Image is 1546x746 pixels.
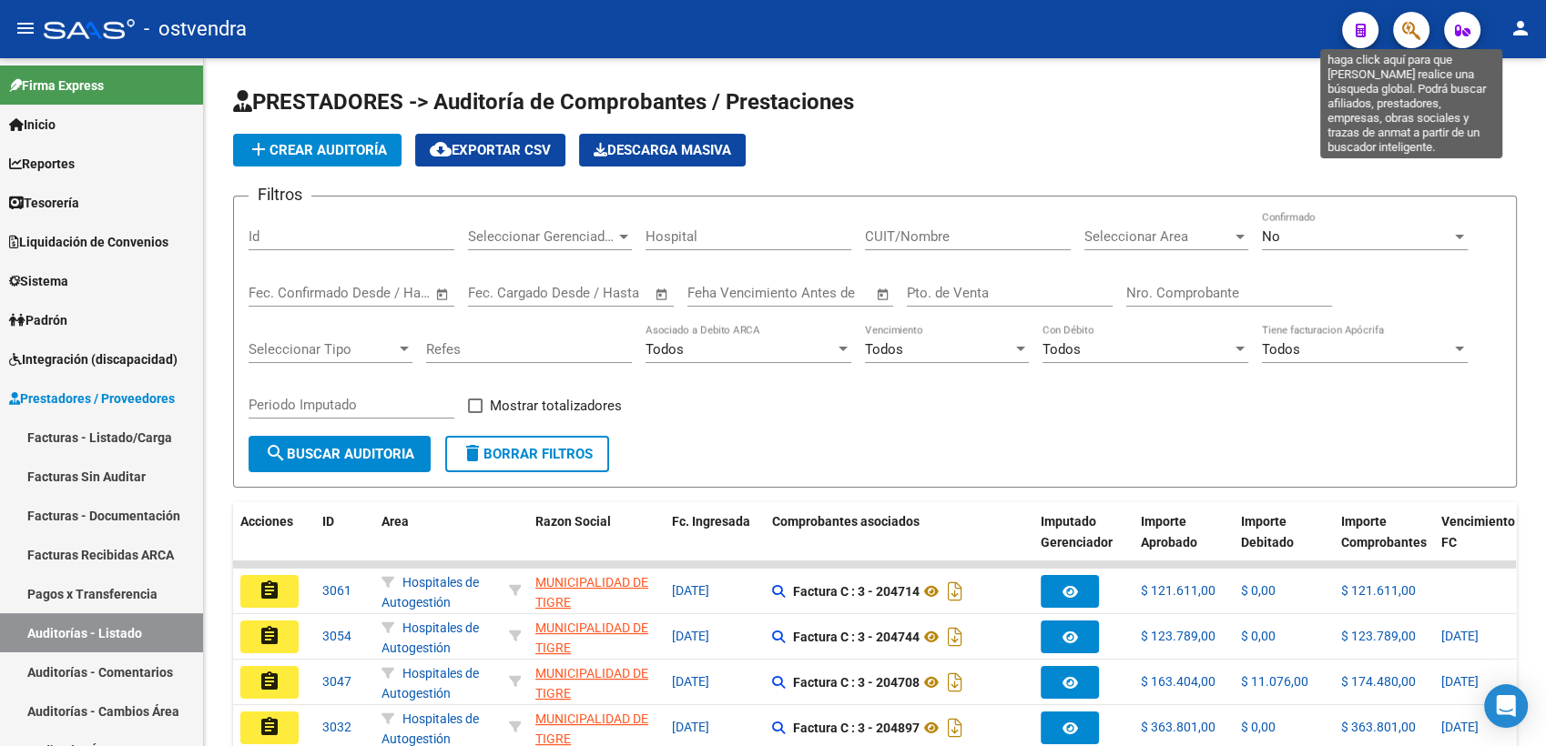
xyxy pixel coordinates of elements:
[233,502,315,582] datatable-header-cell: Acciones
[9,310,67,330] span: Padrón
[1434,502,1534,582] datatable-header-cell: Vencimiento FC
[579,134,746,166] app-download-masive: Descarga masiva de comprobantes (adjuntos)
[1141,629,1215,643] span: $ 123.789,00
[15,17,36,39] mat-icon: menu
[9,76,104,96] span: Firma Express
[144,9,247,49] span: - ostvendra
[1341,514,1427,549] span: Importe Comprobantes
[535,618,657,656] div: - 30999284899
[233,89,854,115] span: PRESTADORES -> Auditoría de Comprobantes / Prestaciones
[1484,684,1528,728] div: Open Intercom Messenger
[1234,502,1334,582] datatable-header-cell: Importe Debitado
[535,572,657,610] div: - 30999284899
[1341,674,1416,689] span: $ 174.480,00
[535,620,648,656] span: MUNICIPALIDAD DE TIGRE
[249,436,431,472] button: Buscar Auditoria
[672,629,709,643] span: [DATE]
[468,285,542,301] input: Fecha inicio
[665,502,765,582] datatable-header-cell: Fc. Ingresada
[430,138,452,160] mat-icon: cloud_download
[248,142,387,158] span: Crear Auditoría
[259,625,280,647] mat-icon: assignment
[322,583,351,598] span: 3061
[1084,228,1232,245] span: Seleccionar Area
[793,630,920,644] strong: Factura C : 3 - 204744
[322,720,351,734] span: 3032
[9,349,178,369] span: Integración (discapacidad)
[1341,629,1416,643] span: $ 123.789,00
[468,228,615,245] span: Seleccionar Gerenciador
[672,720,709,734] span: [DATE]
[249,285,322,301] input: Fecha inicio
[233,134,402,166] button: Crear Auditoría
[374,502,502,582] datatable-header-cell: Area
[943,668,967,697] i: Descargar documento
[430,142,551,158] span: Exportar CSV
[415,134,565,166] button: Exportar CSV
[1241,583,1276,598] span: $ 0,00
[381,620,479,656] span: Hospitales de Autogestión
[1043,341,1081,358] span: Todos
[240,514,293,529] span: Acciones
[1241,720,1276,734] span: $ 0,00
[1441,720,1479,734] span: [DATE]
[594,142,731,158] span: Descarga Masiva
[322,629,351,643] span: 3054
[943,713,967,742] i: Descargar documento
[1241,514,1294,549] span: Importe Debitado
[535,666,648,701] span: MUNICIPALIDAD DE TIGRE
[462,446,593,462] span: Borrar Filtros
[9,388,175,408] span: Prestadores / Proveedores
[765,502,1033,582] datatable-header-cell: Comprobantes asociados
[432,284,453,305] button: Open calendar
[315,502,374,582] datatable-header-cell: ID
[249,341,396,358] span: Seleccionar Tipo
[535,663,657,701] div: - 30999284899
[1441,514,1515,549] span: Vencimiento FC
[1334,502,1434,582] datatable-header-cell: Importe Comprobantes
[672,514,750,529] span: Fc. Ingresada
[558,285,646,301] input: Fecha fin
[1134,502,1234,582] datatable-header-cell: Importe Aprobado
[462,442,483,464] mat-icon: delete
[943,577,967,606] i: Descargar documento
[9,115,56,135] span: Inicio
[579,134,746,166] button: Descarga Masiva
[535,514,611,529] span: Razon Social
[1241,674,1308,689] span: $ 11.076,00
[1033,502,1134,582] datatable-header-cell: Imputado Gerenciador
[265,442,287,464] mat-icon: search
[322,674,351,689] span: 3047
[381,514,409,529] span: Area
[9,193,79,213] span: Tesorería
[259,670,280,692] mat-icon: assignment
[9,154,75,174] span: Reportes
[265,446,414,462] span: Buscar Auditoria
[490,395,622,417] span: Mostrar totalizadores
[793,584,920,599] strong: Factura C : 3 - 204714
[381,575,479,610] span: Hospitales de Autogestión
[9,271,68,291] span: Sistema
[1441,674,1479,689] span: [DATE]
[772,514,920,529] span: Comprobantes asociados
[793,675,920,690] strong: Factura C : 3 - 204708
[1262,228,1280,245] span: No
[322,514,334,529] span: ID
[1341,720,1416,734] span: $ 363.801,00
[652,284,673,305] button: Open calendar
[9,232,168,252] span: Liquidación de Convenios
[249,182,311,207] h3: Filtros
[1262,341,1300,358] span: Todos
[1141,720,1215,734] span: $ 363.801,00
[1510,17,1531,39] mat-icon: person
[865,341,903,358] span: Todos
[445,436,609,472] button: Borrar Filtros
[535,575,648,610] span: MUNICIPALIDAD DE TIGRE
[1141,514,1197,549] span: Importe Aprobado
[943,622,967,651] i: Descargar documento
[646,341,684,358] span: Todos
[248,138,270,160] mat-icon: add
[672,583,709,598] span: [DATE]
[339,285,427,301] input: Fecha fin
[259,716,280,738] mat-icon: assignment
